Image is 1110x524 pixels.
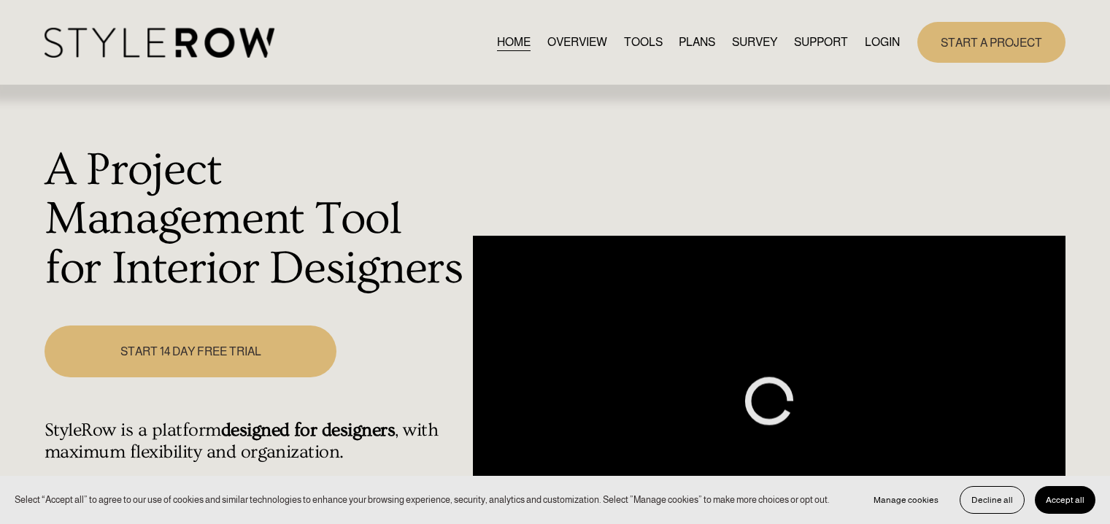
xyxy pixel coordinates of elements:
h1: A Project Management Tool for Interior Designers [45,146,466,294]
p: Select “Accept all” to agree to our use of cookies and similar technologies to enhance your brows... [15,493,830,506]
button: Accept all [1035,486,1095,514]
button: Decline all [960,486,1025,514]
a: HOME [497,32,531,52]
a: OVERVIEW [547,32,607,52]
h4: StyleRow is a platform , with maximum flexibility and organization. [45,420,466,463]
a: SURVEY [732,32,777,52]
a: START 14 DAY FREE TRIAL [45,325,336,377]
a: PLANS [679,32,715,52]
span: Decline all [971,495,1013,505]
strong: designed for designers [221,420,396,441]
span: Manage cookies [874,495,939,505]
span: SUPPORT [794,34,848,51]
a: START A PROJECT [917,22,1065,62]
a: LOGIN [865,32,900,52]
a: TOOLS [624,32,663,52]
span: Accept all [1046,495,1084,505]
button: Manage cookies [863,486,949,514]
a: folder dropdown [794,32,848,52]
img: StyleRow [45,28,274,58]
